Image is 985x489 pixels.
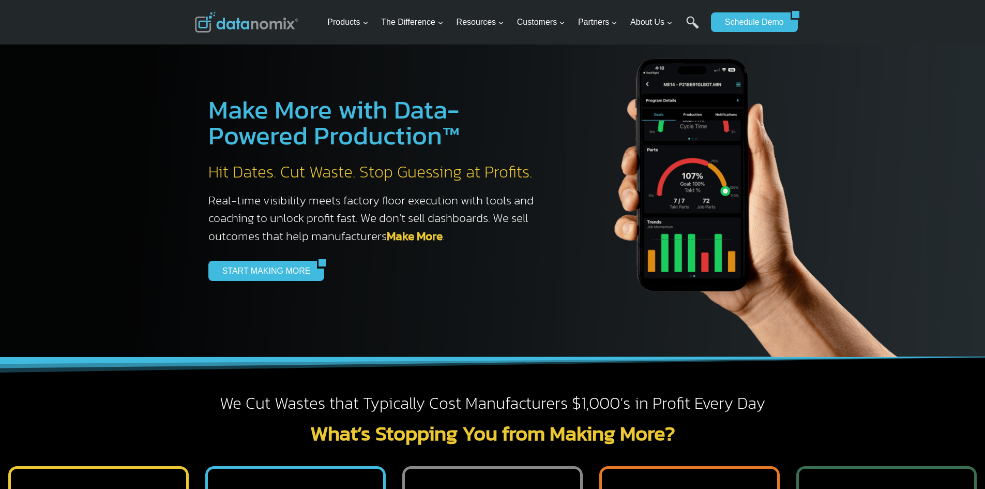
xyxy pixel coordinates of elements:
[5,306,171,484] iframe: Popup CTA
[517,16,565,29] span: Customers
[208,261,317,280] a: START MAKING MORE
[208,191,544,245] h3: Real-time visibility meets factory floor execution with tools and coaching to unlock profit fast....
[578,16,617,29] span: Partners
[686,16,699,39] a: Search
[711,12,791,32] a: Schedule Demo
[195,423,791,443] h2: What’s Stopping You from Making More?
[565,21,927,357] img: The Datanoix Mobile App available on Android and iOS Devices
[630,16,673,29] span: About Us
[387,227,443,245] a: Make More
[208,161,544,183] h2: Hit Dates. Cut Waste. Stop Guessing at Profits.
[457,16,504,29] span: Resources
[208,97,544,149] h1: Make More with Data-Powered Production™
[381,16,444,29] span: The Difference
[195,12,298,33] img: Datanomix
[323,6,706,39] nav: Primary Navigation
[195,393,791,414] h2: We Cut Wastes that Typically Cost Manufacturers $1,000’s in Profit Every Day
[327,16,368,29] span: Products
